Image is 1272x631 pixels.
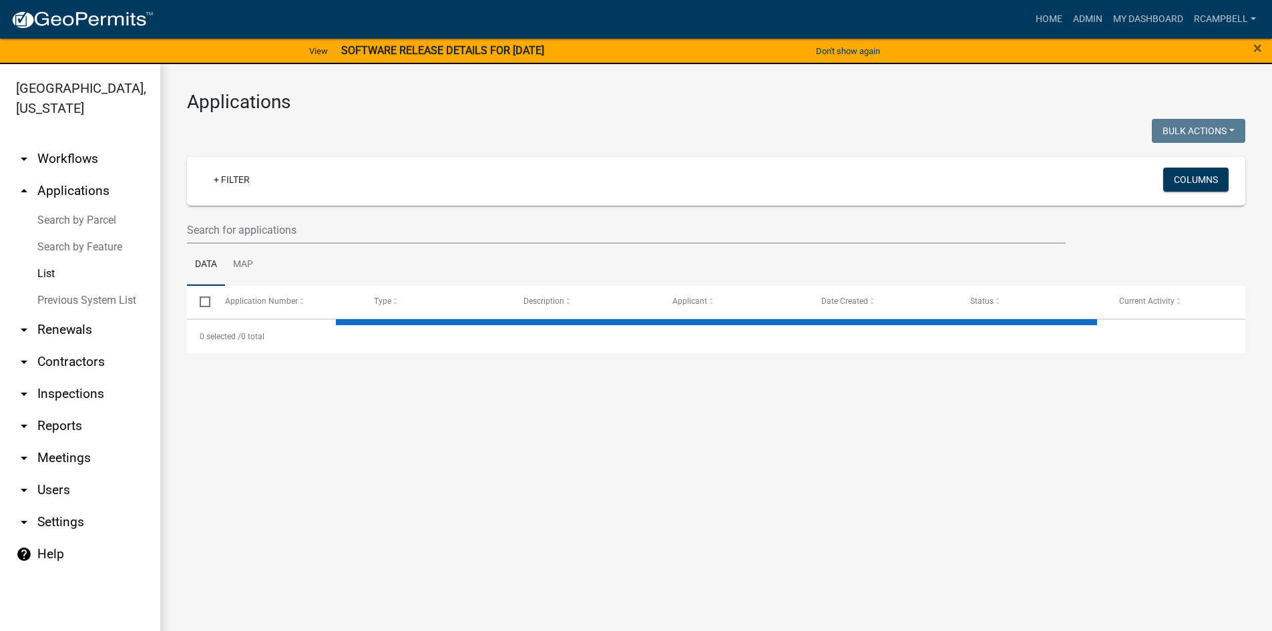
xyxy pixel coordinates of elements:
[1106,286,1255,318] datatable-header-cell: Current Activity
[16,183,32,199] i: arrow_drop_up
[187,286,212,318] datatable-header-cell: Select
[304,40,333,62] a: View
[212,286,361,318] datatable-header-cell: Application Number
[1189,7,1261,32] a: rcampbell
[226,296,298,306] span: Application Number
[200,332,241,341] span: 0 selected /
[203,168,260,192] a: + Filter
[811,40,885,62] button: Don't show again
[187,91,1245,114] h3: Applications
[958,286,1106,318] datatable-header-cell: Status
[1163,168,1229,192] button: Columns
[16,386,32,402] i: arrow_drop_down
[361,286,510,318] datatable-header-cell: Type
[16,514,32,530] i: arrow_drop_down
[1253,39,1262,57] span: ×
[1152,119,1245,143] button: Bulk Actions
[660,286,809,318] datatable-header-cell: Applicant
[809,286,958,318] datatable-header-cell: Date Created
[970,296,994,306] span: Status
[1119,296,1175,306] span: Current Activity
[16,151,32,167] i: arrow_drop_down
[523,296,564,306] span: Description
[187,244,225,286] a: Data
[16,482,32,498] i: arrow_drop_down
[16,354,32,370] i: arrow_drop_down
[187,320,1245,353] div: 0 total
[16,418,32,434] i: arrow_drop_down
[672,296,707,306] span: Applicant
[1030,7,1068,32] a: Home
[375,296,392,306] span: Type
[341,44,544,57] strong: SOFTWARE RELEASE DETAILS FOR [DATE]
[187,216,1066,244] input: Search for applications
[1253,40,1262,56] button: Close
[16,546,32,562] i: help
[1108,7,1189,32] a: My Dashboard
[511,286,660,318] datatable-header-cell: Description
[16,322,32,338] i: arrow_drop_down
[225,244,261,286] a: Map
[1068,7,1108,32] a: Admin
[821,296,868,306] span: Date Created
[16,450,32,466] i: arrow_drop_down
